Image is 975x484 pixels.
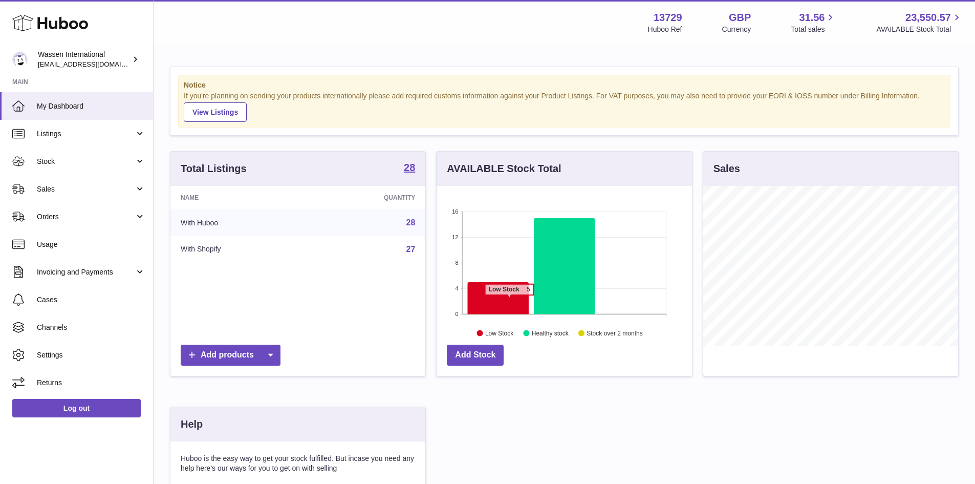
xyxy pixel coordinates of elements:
h3: AVAILABLE Stock Total [447,162,561,176]
span: Channels [37,323,145,332]
a: Add Stock [447,345,504,366]
a: 31.56 Total sales [791,11,836,34]
th: Name [170,186,308,209]
a: View Listings [184,102,247,122]
td: With Huboo [170,209,308,236]
span: Sales [37,184,135,194]
strong: Notice [184,80,945,90]
td: With Shopify [170,236,308,263]
text: 16 [452,208,459,215]
h3: Sales [713,162,740,176]
text: 8 [456,260,459,266]
span: Total sales [791,25,836,34]
a: 27 [406,245,416,254]
span: Orders [37,212,135,222]
span: Usage [37,240,145,249]
span: Returns [37,378,145,388]
div: Huboo Ref [648,25,682,34]
span: Cases [37,295,145,305]
strong: GBP [729,11,751,25]
text: 12 [452,234,459,240]
a: 28 [404,162,415,175]
div: Currency [722,25,751,34]
strong: 28 [404,162,415,173]
tspan: Low Stock [489,286,519,293]
a: Add products [181,345,280,366]
text: Stock over 2 months [587,329,643,336]
th: Quantity [308,186,426,209]
a: 28 [406,218,416,227]
span: Settings [37,350,145,360]
a: 23,550.57 AVAILABLE Stock Total [876,11,963,34]
span: Invoicing and Payments [37,267,135,277]
span: 31.56 [799,11,825,25]
img: internationalsupplychain@wassen.com [12,52,28,67]
text: Healthy stock [532,329,569,336]
div: If you're planning on sending your products internationally please add required customs informati... [184,91,945,122]
a: Log out [12,399,141,417]
p: Huboo is the easy way to get your stock fulfilled. But incase you need any help here's our ways f... [181,454,415,473]
h3: Total Listings [181,162,247,176]
text: Low Stock [485,329,514,336]
text: 4 [456,285,459,291]
h3: Help [181,417,203,431]
span: 23,550.57 [905,11,951,25]
strong: 13729 [654,11,682,25]
span: [EMAIL_ADDRESS][DOMAIN_NAME] [38,60,150,68]
tspan: 5 [527,286,530,293]
div: Wassen International [38,50,130,69]
span: AVAILABLE Stock Total [876,25,963,34]
span: Listings [37,129,135,139]
text: 0 [456,311,459,317]
span: Stock [37,157,135,166]
span: My Dashboard [37,101,145,111]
